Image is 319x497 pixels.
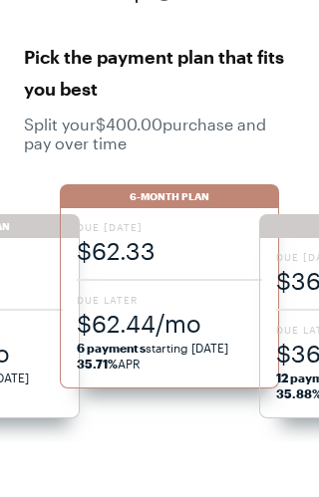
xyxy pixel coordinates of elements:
span: $62.33 [77,234,262,267]
span: starting [DATE] APR [77,340,262,372]
strong: 6 payments [77,341,146,355]
span: Due Later [77,293,262,307]
span: Split your $400.00 purchase and pay over time [24,115,295,152]
span: Pick the payment plan that fits you best [24,41,295,105]
span: $62.44/mo [77,307,262,340]
div: 6-Month Plan [60,184,279,208]
strong: 35.71% [77,357,118,371]
span: Due [DATE] [77,220,262,234]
